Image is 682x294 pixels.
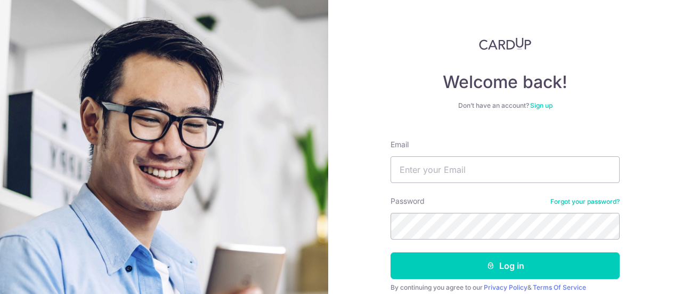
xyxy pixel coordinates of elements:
[391,71,620,93] h4: Welcome back!
[391,101,620,110] div: Don’t have an account?
[533,283,586,291] a: Terms Of Service
[391,252,620,279] button: Log in
[391,196,425,206] label: Password
[391,283,620,292] div: By continuing you agree to our &
[550,197,620,206] a: Forgot your password?
[391,139,409,150] label: Email
[530,101,553,109] a: Sign up
[479,37,531,50] img: CardUp Logo
[391,156,620,183] input: Enter your Email
[484,283,527,291] a: Privacy Policy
